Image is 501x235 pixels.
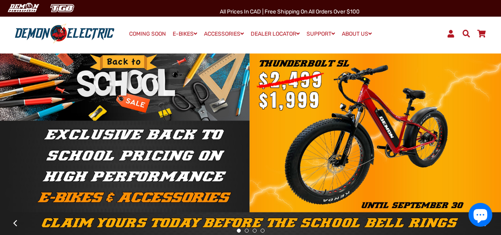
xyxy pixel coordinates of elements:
button: 1 of 4 [237,229,241,233]
a: SUPPORT [304,28,338,40]
img: TGB Canada [46,2,78,15]
a: E-BIKES [170,28,200,40]
a: ABOUT US [339,28,375,40]
button: 3 of 4 [253,229,257,233]
img: Demon Electric [4,2,42,15]
a: ACCESSORIES [201,28,247,40]
button: 2 of 4 [245,229,249,233]
inbox-online-store-chat: Shopify online store chat [466,203,495,229]
img: Demon Electric logo [12,23,117,44]
span: All Prices in CAD | Free shipping on all orders over $100 [220,8,360,15]
a: COMING SOON [126,29,169,40]
button: 4 of 4 [261,229,265,233]
a: DEALER LOCATOR [248,28,303,40]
